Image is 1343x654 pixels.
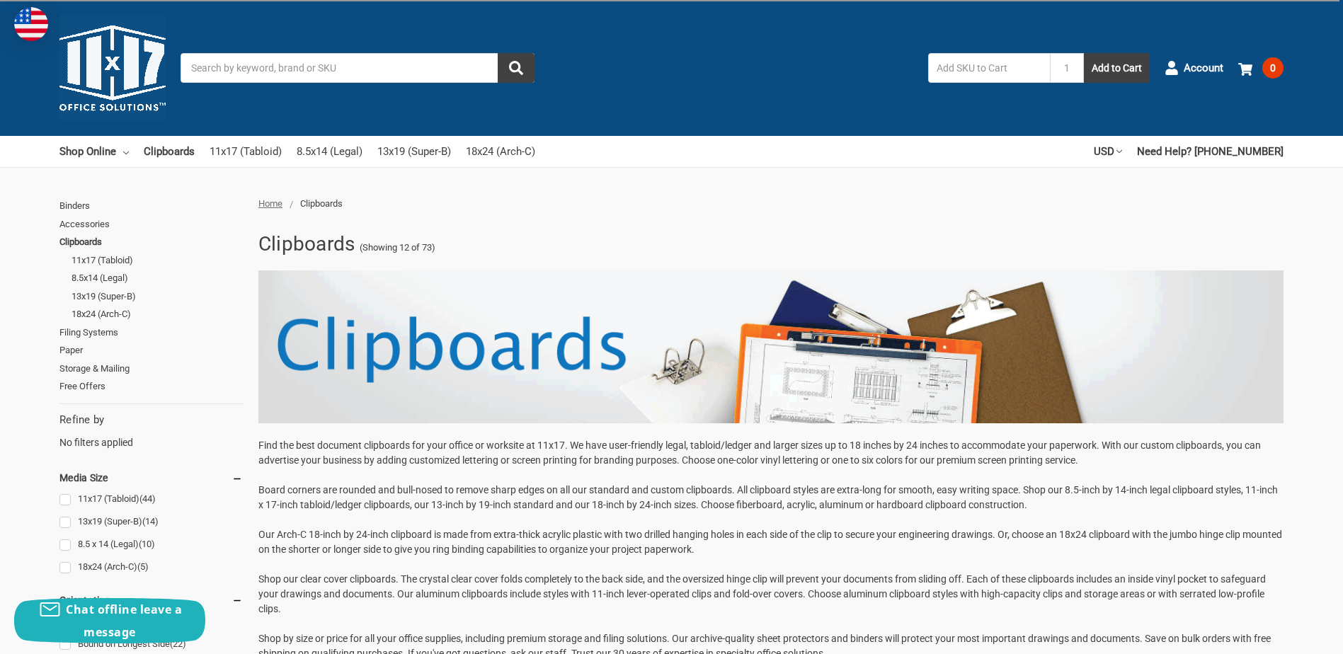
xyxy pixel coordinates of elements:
a: Account [1165,50,1223,86]
a: 18x24 (Arch-C) [72,305,243,323]
span: (Showing 12 of 73) [360,241,435,255]
a: 18x24 (Arch-C) [59,558,243,577]
a: Paper [59,341,243,360]
a: 11x17 (Tabloid) [72,251,243,270]
span: (5) [137,561,149,572]
a: 13x19 (Super-B) [72,287,243,306]
h1: Clipboards [258,226,355,263]
a: USD [1094,136,1122,167]
a: 18x24 (Arch-C) [466,136,535,167]
span: Clipboards [300,198,343,209]
a: Free Offers [59,377,243,396]
a: Shop Online [59,136,129,167]
button: Add to Cart [1084,53,1150,83]
span: (10) [139,539,155,549]
a: Need Help? [PHONE_NUMBER] [1137,136,1284,167]
a: 11x17 (Tabloid) [59,490,243,509]
a: Clipboards [144,136,195,167]
input: Search by keyword, brand or SKU [181,53,535,83]
a: Binders [59,197,243,215]
a: 8.5x14 (Legal) [297,136,362,167]
span: (22) [170,638,186,649]
a: 13x19 (Super-B) [377,136,451,167]
a: Clipboards [59,233,243,251]
a: 8.5 x 14 (Legal) [59,535,243,554]
div: No filters applied [59,412,243,450]
a: Accessories [59,215,243,234]
a: Storage & Mailing [59,360,243,378]
a: Home [258,198,282,209]
button: Chat offline leave a message [14,598,205,643]
img: duty and tax information for United States [14,7,48,41]
input: Add SKU to Cart [928,53,1050,83]
span: (14) [142,516,159,527]
a: 8.5x14 (Legal) [72,269,243,287]
span: Chat offline leave a message [66,602,182,640]
a: 11x17 (Tabloid) [210,136,282,167]
a: 13x19 (Super-B) [59,512,243,532]
a: Filing Systems [59,323,243,342]
span: (44) [139,493,156,504]
a: 0 [1238,50,1284,86]
img: 11x17.com [59,15,166,121]
h5: Orientation [59,592,243,609]
a: Bound on Longest Side [59,635,243,654]
img: clipboardbanner2.png [258,270,1284,423]
h5: Media Size [59,469,243,486]
span: Account [1184,60,1223,76]
h5: Refine by [59,412,243,428]
span: 0 [1262,57,1284,79]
